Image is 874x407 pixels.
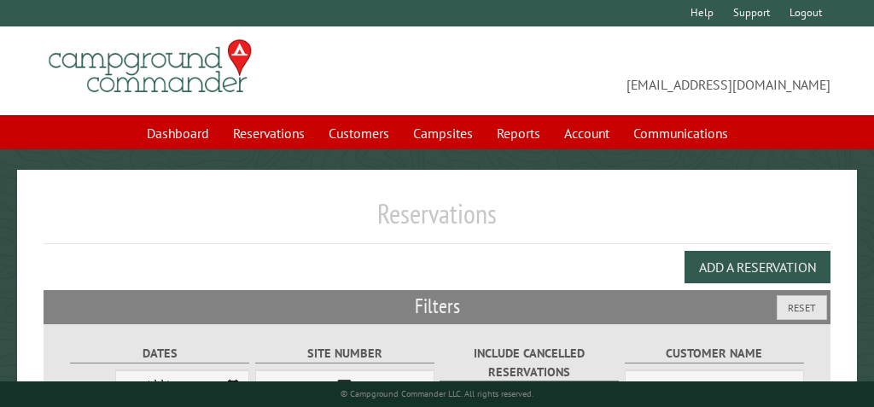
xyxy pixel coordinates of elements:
[623,117,738,149] a: Communications
[223,117,315,149] a: Reservations
[440,344,619,381] label: Include Cancelled Reservations
[255,344,434,363] label: Site Number
[625,344,804,363] label: Customer Name
[44,290,830,323] h2: Filters
[318,117,399,149] a: Customers
[341,388,533,399] small: © Campground Commander LLC. All rights reserved.
[685,251,830,283] button: Add a Reservation
[137,117,219,149] a: Dashboard
[70,381,115,397] label: From:
[437,47,830,95] span: [EMAIL_ADDRESS][DOMAIN_NAME]
[487,117,551,149] a: Reports
[44,197,830,244] h1: Reservations
[554,117,620,149] a: Account
[777,295,827,320] button: Reset
[44,33,257,100] img: Campground Commander
[70,344,249,363] label: Dates
[403,117,483,149] a: Campsites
